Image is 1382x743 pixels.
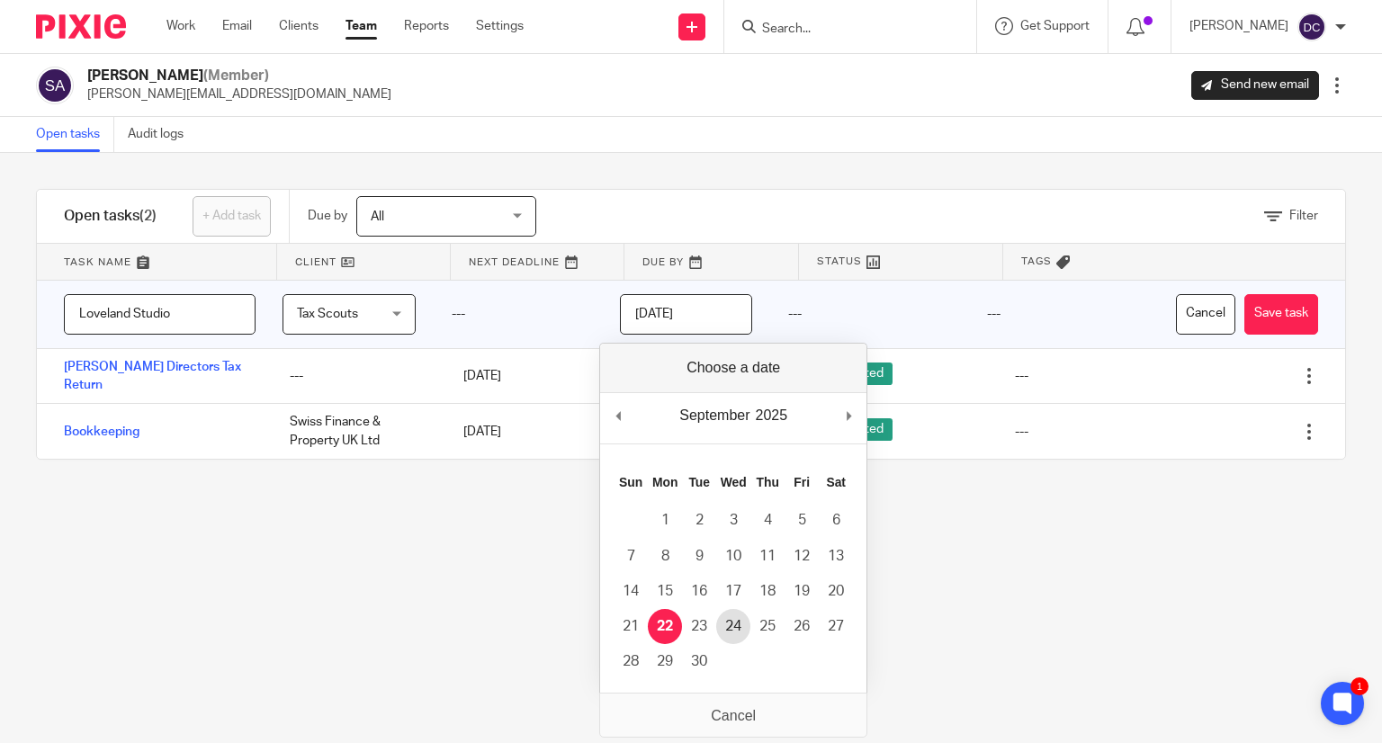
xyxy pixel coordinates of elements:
[1176,294,1235,335] button: Cancel
[371,210,384,223] span: All
[609,402,627,429] button: Previous Month
[819,609,853,644] button: 27
[770,281,968,348] div: ---
[222,17,252,35] a: Email
[716,574,750,609] button: 17
[1021,254,1052,269] span: Tags
[969,281,1167,348] div: ---
[1297,13,1326,41] img: svg%3E
[648,503,682,538] button: 1
[64,425,139,438] a: Bookkeeping
[721,475,747,489] abbr: Wednesday
[839,402,857,429] button: Next Month
[682,644,716,679] button: 30
[64,207,157,226] h1: Open tasks
[1015,423,1028,441] div: ---
[753,402,791,429] div: 2025
[648,539,682,574] button: 8
[620,294,752,335] input: Use the arrow keys to pick a date
[648,644,682,679] button: 29
[785,609,819,644] button: 26
[87,85,391,103] p: [PERSON_NAME][EMAIL_ADDRESS][DOMAIN_NAME]
[404,17,449,35] a: Reports
[476,17,524,35] a: Settings
[297,308,358,320] span: Tax Scouts
[826,475,846,489] abbr: Saturday
[817,254,862,269] span: Status
[128,117,197,152] a: Audit logs
[1015,367,1028,385] div: ---
[794,475,810,489] abbr: Friday
[682,574,716,609] button: 16
[614,644,648,679] button: 28
[819,503,853,538] button: 6
[434,281,602,348] div: ---
[682,539,716,574] button: 9
[139,209,157,223] span: (2)
[36,14,126,39] img: Pixie
[648,574,682,609] button: 15
[619,475,642,489] abbr: Sunday
[819,574,853,609] button: 20
[785,503,819,538] button: 5
[648,609,682,644] button: 22
[272,404,445,459] div: Swiss Finance & Property UK Ltd
[716,609,750,644] button: 24
[688,475,710,489] abbr: Tuesday
[445,414,619,450] div: [DATE]
[1020,20,1090,32] span: Get Support
[682,503,716,538] button: 2
[819,539,853,574] button: 13
[1191,71,1319,100] a: Send new email
[750,539,785,574] button: 11
[203,68,269,83] span: (Member)
[36,67,74,104] img: svg%3E
[750,609,785,644] button: 25
[166,17,195,35] a: Work
[1244,294,1318,335] button: Save task
[64,294,256,335] input: Task name
[64,361,241,391] a: [PERSON_NAME] Directors Tax Return
[614,539,648,574] button: 7
[750,574,785,609] button: 18
[272,358,445,394] div: ---
[785,574,819,609] button: 19
[614,574,648,609] button: 14
[785,539,819,574] button: 12
[614,609,648,644] button: 21
[757,475,779,489] abbr: Thursday
[716,539,750,574] button: 10
[87,67,391,85] h2: [PERSON_NAME]
[716,503,750,538] button: 3
[682,609,716,644] button: 23
[1189,17,1288,35] p: [PERSON_NAME]
[308,207,347,225] p: Due by
[652,475,678,489] abbr: Monday
[1351,677,1369,695] div: 1
[445,358,619,394] div: [DATE]
[345,17,377,35] a: Team
[1289,210,1318,222] span: Filter
[750,503,785,538] button: 4
[279,17,319,35] a: Clients
[760,22,922,38] input: Search
[193,196,271,237] a: + Add task
[36,117,114,152] a: Open tasks
[677,402,752,429] div: September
